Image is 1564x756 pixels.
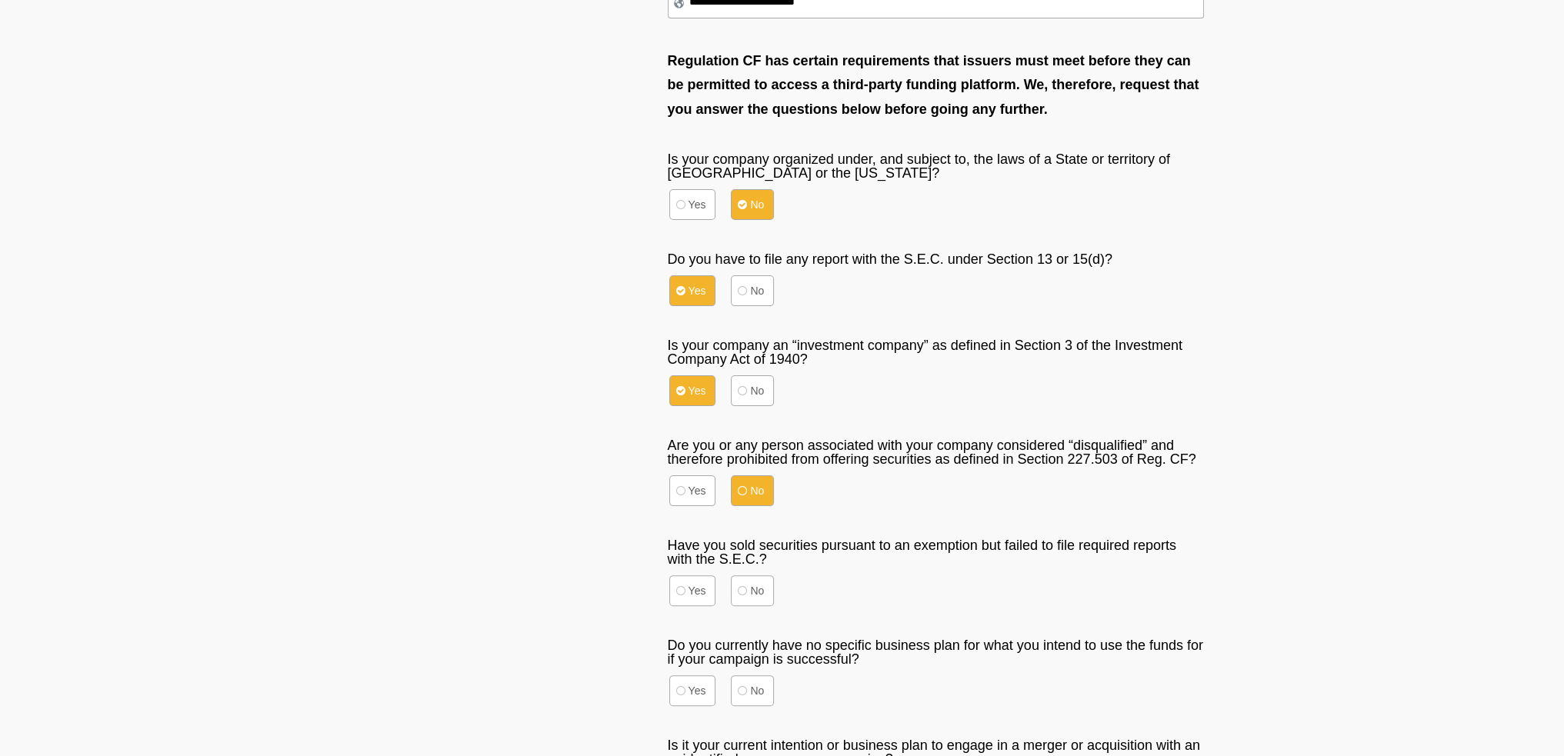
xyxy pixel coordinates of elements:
[669,475,716,506] label: Yes
[669,275,716,306] label: Yes
[669,575,716,606] label: Yes
[668,49,1204,122] p: Regulation CF has certain requirements that issuers must meet before they can be permitted to acc...
[668,338,1204,366] label: Is your company an “investment company” as defined in Section 3 of the Investment Company Act of ...
[731,475,774,506] label: No
[731,675,774,706] label: No
[669,189,716,220] label: Yes
[668,252,1204,266] label: Do you have to file any report with the S.E.C. under Section 13 or 15(d)?
[731,275,774,306] label: No
[731,575,774,606] label: No
[669,375,716,406] label: Yes
[669,675,716,706] label: Yes
[668,638,1204,666] label: Do you currently have no specific business plan for what you intend to use the funds for if your ...
[731,375,774,406] label: No
[668,152,1204,180] label: Is your company organized under, and subject to, the laws of a State or territory of [GEOGRAPHIC_...
[668,538,1204,566] label: Have you sold securities pursuant to an exemption but failed to file required reports with the S....
[731,189,774,220] label: No
[668,438,1204,466] label: Are you or any person associated with your company considered “disqualified” and therefore prohib...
